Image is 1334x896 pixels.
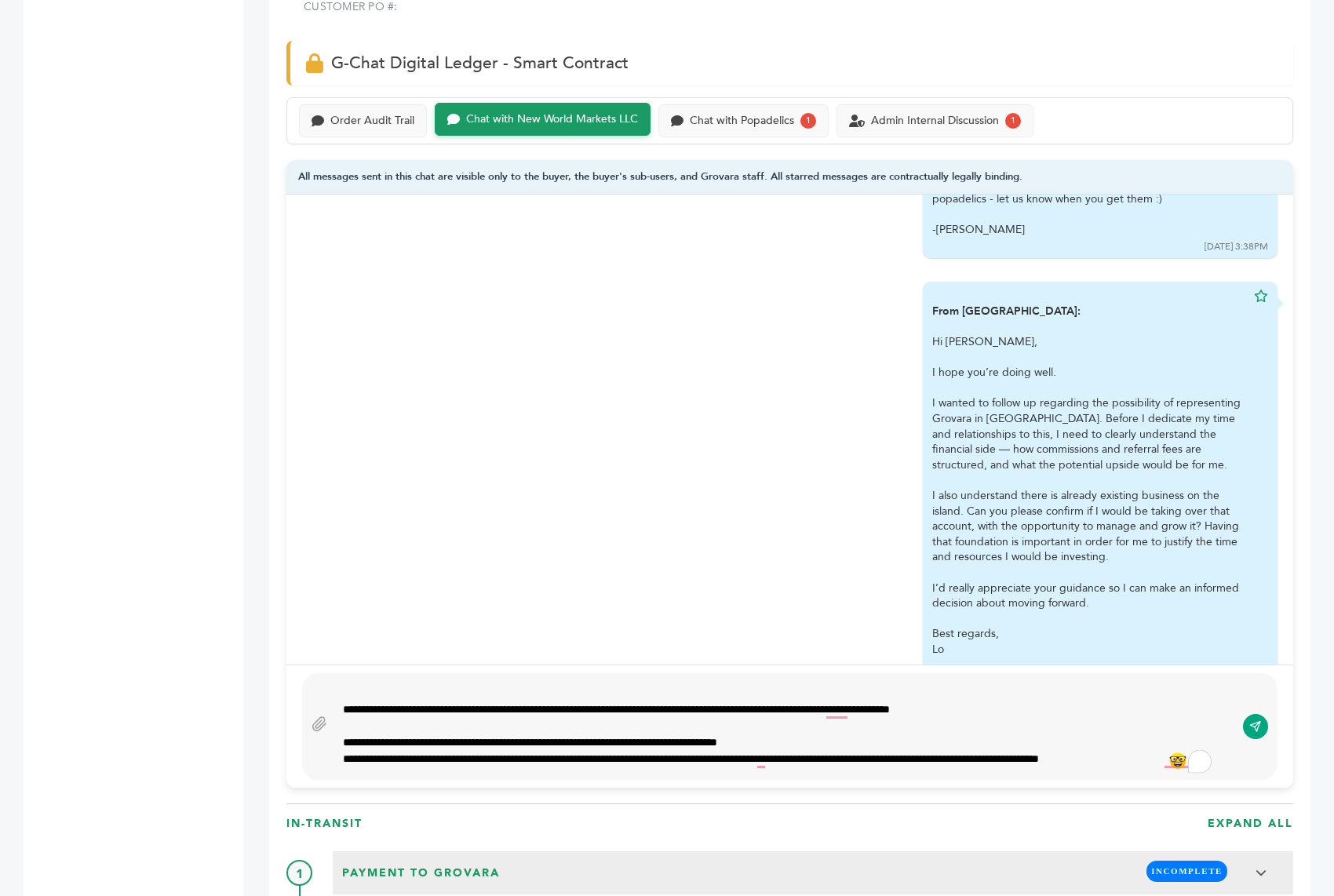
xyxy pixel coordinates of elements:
[800,113,816,129] div: 1
[932,176,1246,237] div: Loniah - I sent you a bunch of other samples too with these popadelics - let us know when you get...
[330,115,414,128] div: Order Audit Trail
[337,861,505,886] span: Payment to Grovara
[335,679,1235,774] div: To enrich screen reader interactions, please activate Accessibility in Grammarly extension settings
[286,160,1293,195] div: All messages sent in this chat are visible only to the buyer, the buyer's sub-users, and Grovara ...
[932,304,1081,319] b: From [GEOGRAPHIC_DATA]:
[690,115,794,128] div: Chat with Popadelics
[932,581,1246,611] div: I’d really appreciate your guidance so I can make an informed decision about moving forward.
[932,365,1246,381] div: I hope you’re doing well.
[286,816,363,832] h3: In-Transit
[1205,240,1268,253] div: [DATE] 3:38PM
[932,319,1246,349] div: Hi [PERSON_NAME],
[1005,113,1021,129] div: 1
[466,113,638,126] div: Chat with New World Markets LLC
[331,52,629,75] span: G-Chat Digital Ledger - Smart Contract
[932,642,1246,657] div: Lo
[871,115,999,128] div: Admin Internal Discussion
[932,222,1246,238] div: -[PERSON_NAME]
[1146,861,1227,882] span: INCOMPLETE
[932,626,1246,642] div: Best regards,
[932,488,1246,565] div: I also understand there is already existing business on the island. Can you please confirm if I w...
[1208,816,1293,832] h3: EXPAND ALL
[932,395,1246,472] div: I wanted to follow up regarding the possibility of representing Grovara in [GEOGRAPHIC_DATA]. Bef...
